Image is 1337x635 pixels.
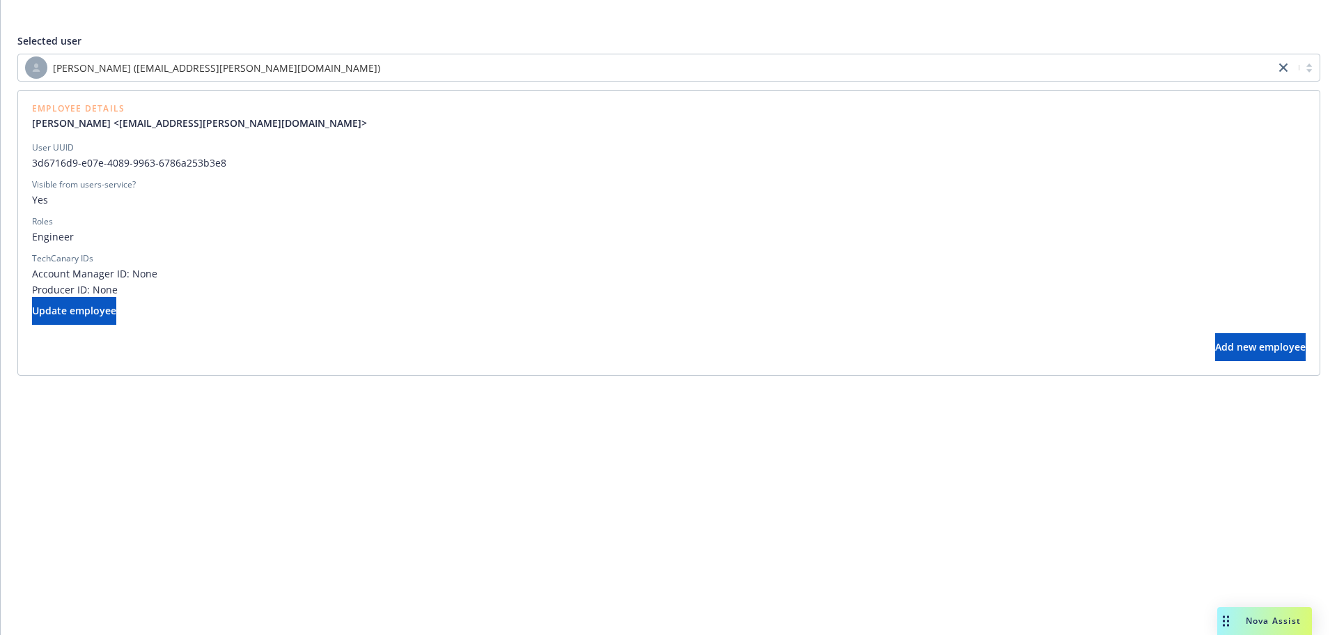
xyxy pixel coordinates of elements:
span: Nova Assist [1246,615,1301,627]
span: Update employee [32,304,116,317]
span: Engineer [32,229,1306,244]
button: Nova Assist [1217,607,1312,635]
div: Drag to move [1217,607,1235,635]
div: Roles [32,215,53,228]
span: Account Manager ID: None [32,266,1306,281]
span: [PERSON_NAME] ([EMAIL_ADDRESS][PERSON_NAME][DOMAIN_NAME]) [25,56,1268,79]
span: Selected user [17,34,81,47]
div: TechCanary IDs [32,252,93,265]
button: Add new employee [1215,333,1306,361]
span: 3d6716d9-e07e-4089-9963-6786a253b3e8 [32,155,1306,170]
a: [PERSON_NAME] <[EMAIL_ADDRESS][PERSON_NAME][DOMAIN_NAME]> [32,116,378,130]
span: [PERSON_NAME] ([EMAIL_ADDRESS][PERSON_NAME][DOMAIN_NAME]) [53,61,380,75]
button: Update employee [32,297,116,325]
span: Yes [32,192,1306,207]
span: Add new employee [1215,340,1306,353]
a: close [1275,59,1292,76]
div: Visible from users-service? [32,178,136,191]
div: User UUID [32,141,74,154]
span: Employee Details [32,105,378,113]
span: Producer ID: None [32,282,1306,297]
